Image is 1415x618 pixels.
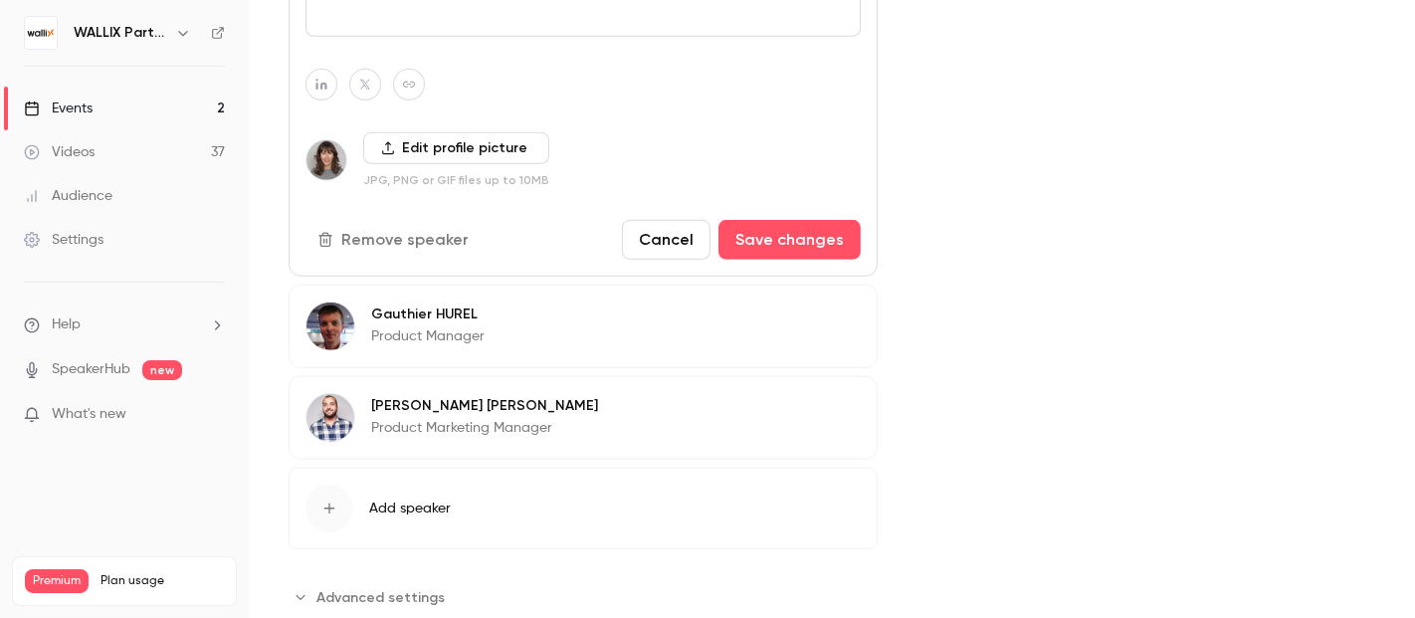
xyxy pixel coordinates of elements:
li: help-dropdown-opener [24,314,225,335]
button: Add speaker [289,468,878,549]
span: new [142,360,182,380]
button: Cancel [622,220,710,260]
button: Save changes [718,220,861,260]
button: Remove speaker [305,220,485,260]
span: Premium [25,569,89,593]
img: WALLIX Partners Channel [25,17,57,49]
div: Settings [24,230,103,250]
span: What's new [52,404,126,425]
div: Gauthier HURELGauthier HURELProduct Manager [289,285,878,368]
div: Videos [24,142,95,162]
span: Plan usage [101,573,224,589]
span: Help [52,314,81,335]
span: Add speaker [369,499,451,518]
img: David BALIASHVILI [306,394,354,442]
label: Edit profile picture [363,132,549,164]
div: Events [24,99,93,118]
div: Audience [24,186,112,206]
p: Product Marketing Manager [371,418,598,438]
p: JPG, PNG or GIF files up to 10MB [363,172,549,188]
span: Advanced settings [316,587,445,608]
p: Product Manager [371,326,485,346]
section: Advanced settings [289,581,878,613]
div: David BALIASHVILI[PERSON_NAME] [PERSON_NAME]Product Marketing Manager [289,376,878,460]
p: [PERSON_NAME] [PERSON_NAME] [371,396,598,416]
p: Gauthier HUREL [371,305,485,324]
img: Céline IDIER [306,140,346,180]
h6: WALLIX Partners Channel [74,23,167,43]
img: Gauthier HUREL [306,303,354,350]
a: SpeakerHub [52,359,130,380]
button: Advanced settings [289,581,457,613]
